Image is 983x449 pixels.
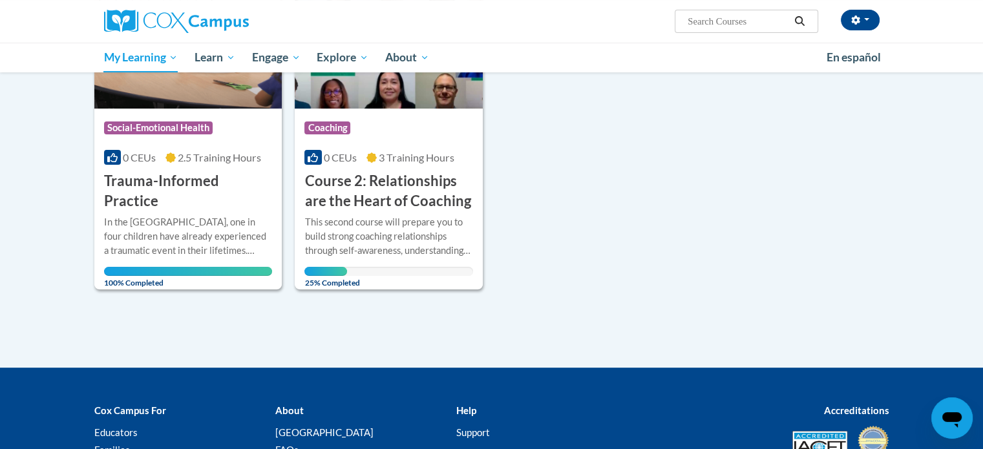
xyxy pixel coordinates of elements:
div: Main menu [85,43,899,72]
b: Help [456,404,476,416]
a: Support [456,426,489,438]
h3: Trauma-Informed Practice [104,171,273,211]
div: Your progress [104,267,273,276]
span: 25% Completed [304,267,346,287]
b: Cox Campus For [94,404,166,416]
button: Account Settings [841,10,880,30]
a: Explore [308,43,377,72]
span: En español [827,50,881,64]
a: My Learning [96,43,187,72]
span: About [385,50,429,65]
span: Learn [195,50,235,65]
iframe: Button to launch messaging window [931,397,973,439]
h3: Course 2: Relationships are the Heart of Coaching [304,171,473,211]
button: Search [790,14,809,29]
a: Cox Campus [104,10,350,33]
b: About [275,404,303,416]
div: This second course will prepare you to build strong coaching relationships through self-awareness... [304,215,473,258]
span: My Learning [103,50,178,65]
span: 3 Training Hours [379,151,454,163]
span: 0 CEUs [324,151,357,163]
a: Educators [94,426,138,438]
span: Social-Emotional Health [104,121,213,134]
img: Cox Campus [104,10,249,33]
a: About [377,43,438,72]
input: Search Courses [686,14,790,29]
span: 100% Completed [104,267,273,287]
span: Engage [252,50,301,65]
b: Accreditations [824,404,889,416]
a: Learn [186,43,244,72]
span: 0 CEUs [123,151,156,163]
a: Engage [244,43,309,72]
div: Your progress [304,267,346,276]
span: Coaching [304,121,350,134]
div: In the [GEOGRAPHIC_DATA], one in four children have already experienced a traumatic event in thei... [104,215,273,258]
a: [GEOGRAPHIC_DATA] [275,426,373,438]
a: En español [818,44,889,71]
span: Explore [317,50,368,65]
span: 2.5 Training Hours [178,151,261,163]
